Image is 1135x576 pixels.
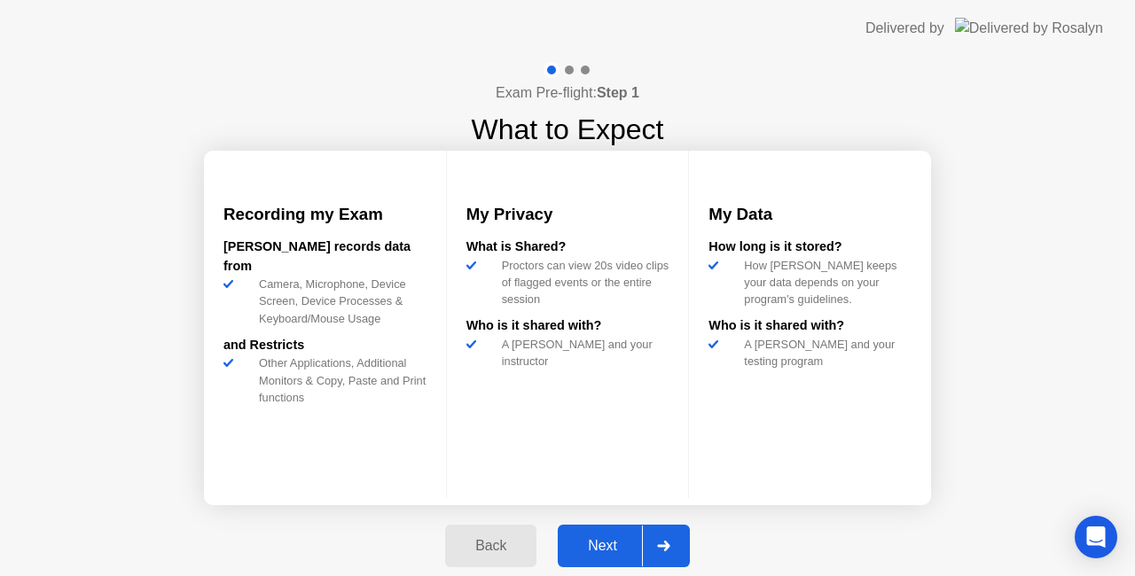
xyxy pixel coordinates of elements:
div: Camera, Microphone, Device Screen, Device Processes & Keyboard/Mouse Usage [252,276,427,327]
h3: Recording my Exam [223,202,427,227]
img: Delivered by Rosalyn [955,18,1103,38]
div: [PERSON_NAME] records data from [223,237,427,276]
div: How long is it stored? [708,237,912,257]
div: Back [450,538,531,554]
div: Delivered by [865,18,944,39]
div: Next [563,538,642,554]
h3: My Data [708,202,912,227]
h4: Exam Pre-flight: [496,82,639,104]
div: How [PERSON_NAME] keeps your data depends on your program’s guidelines. [737,257,912,308]
div: A [PERSON_NAME] and your instructor [495,336,669,370]
div: Who is it shared with? [466,316,669,336]
h3: My Privacy [466,202,669,227]
div: Who is it shared with? [708,316,912,336]
div: Other Applications, Additional Monitors & Copy, Paste and Print functions [252,354,427,406]
div: Open Intercom Messenger [1075,516,1117,558]
div: Proctors can view 20s video clips of flagged events or the entire session [495,257,669,308]
div: What is Shared? [466,237,669,257]
button: Back [445,525,536,567]
div: and Restricts [223,336,427,355]
b: Step 1 [597,85,639,100]
div: A [PERSON_NAME] and your testing program [737,336,912,370]
button: Next [558,525,690,567]
h1: What to Expect [472,108,664,151]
